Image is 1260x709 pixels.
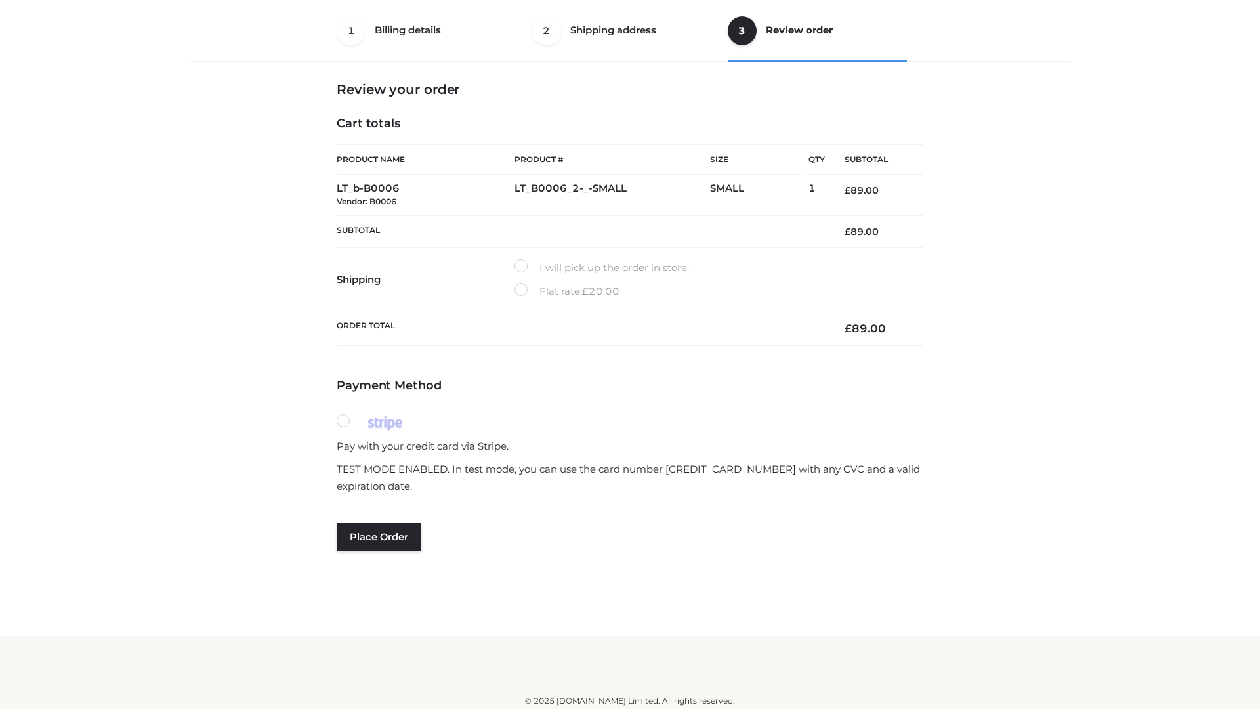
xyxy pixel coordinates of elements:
bdi: 89.00 [845,184,879,196]
td: SMALL [710,175,808,216]
label: I will pick up the order in store. [514,259,689,276]
th: Shipping [337,248,514,311]
bdi: 89.00 [845,322,886,335]
bdi: 89.00 [845,226,879,238]
h4: Payment Method [337,379,923,393]
p: Pay with your credit card via Stripe. [337,438,923,455]
td: LT_b-B0006 [337,175,514,216]
small: Vendor: B0006 [337,196,396,206]
td: 1 [808,175,825,216]
th: Product Name [337,144,514,175]
label: Flat rate: [514,283,619,300]
h3: Review your order [337,81,923,97]
h4: Cart totals [337,117,923,131]
bdi: 20.00 [582,285,619,297]
span: £ [845,184,850,196]
span: £ [845,322,852,335]
th: Qty [808,144,825,175]
td: LT_B0006_2-_-SMALL [514,175,710,216]
span: £ [845,226,850,238]
th: Order Total [337,311,825,346]
th: Subtotal [825,145,923,175]
th: Subtotal [337,215,825,247]
th: Size [710,145,802,175]
p: TEST MODE ENABLED. In test mode, you can use the card number [CREDIT_CARD_NUMBER] with any CVC an... [337,461,923,494]
span: £ [582,285,589,297]
button: Place order [337,523,421,551]
div: © 2025 [DOMAIN_NAME] Limited. All rights reserved. [195,695,1065,708]
th: Product # [514,144,710,175]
